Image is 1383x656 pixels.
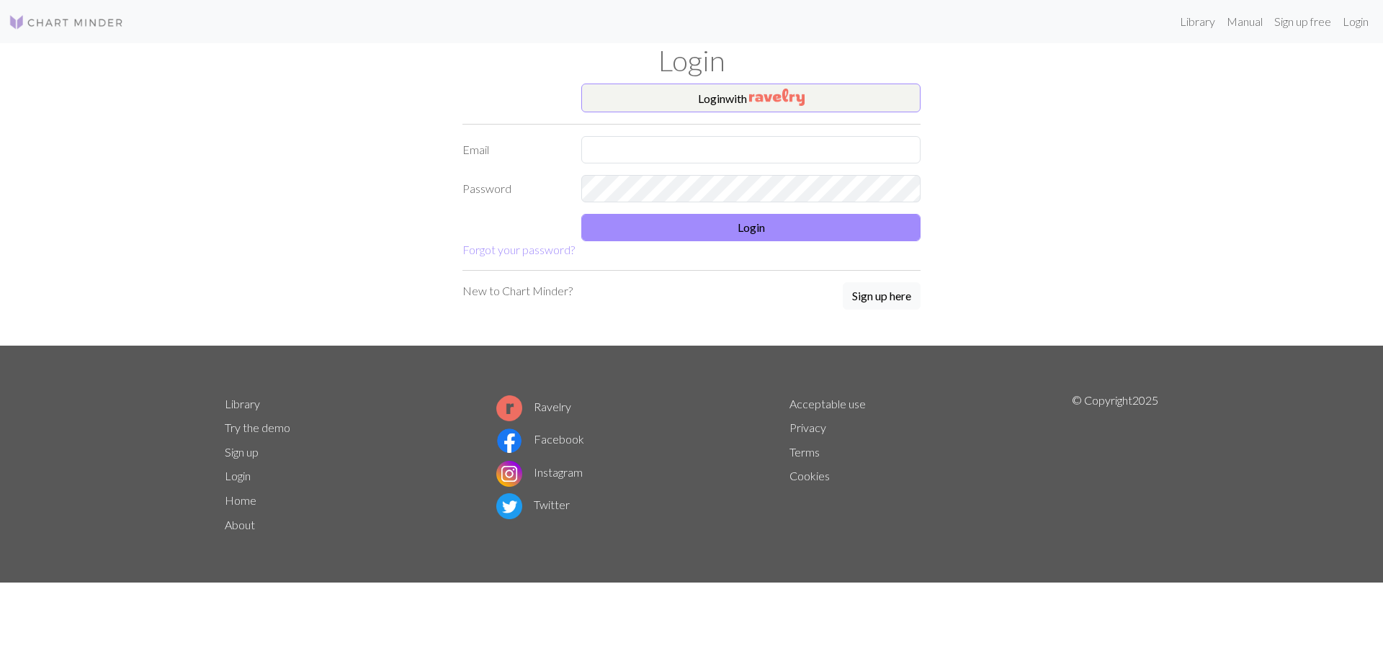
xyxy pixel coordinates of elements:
button: Sign up here [843,282,921,310]
p: © Copyright 2025 [1072,392,1158,537]
img: Ravelry [749,89,805,106]
a: Twitter [496,498,570,511]
button: Login [581,214,921,241]
label: Password [454,175,573,202]
a: Library [1174,7,1221,36]
img: Facebook logo [496,428,522,454]
a: Library [225,397,260,410]
a: Terms [789,445,820,459]
p: New to Chart Minder? [462,282,573,300]
a: Sign up free [1268,7,1337,36]
a: Try the demo [225,421,290,434]
a: About [225,518,255,531]
a: Facebook [496,432,584,446]
a: Login [225,469,251,482]
h1: Login [216,43,1167,78]
a: Home [225,493,256,507]
button: Loginwith [581,84,921,112]
a: Ravelry [496,400,571,413]
label: Email [454,136,573,163]
a: Privacy [789,421,826,434]
img: Logo [9,14,124,31]
a: Sign up [225,445,259,459]
a: Login [1337,7,1374,36]
img: Instagram logo [496,461,522,487]
a: Acceptable use [789,397,866,410]
img: Twitter logo [496,493,522,519]
img: Ravelry logo [496,395,522,421]
a: Instagram [496,465,583,479]
a: Cookies [789,469,830,482]
a: Manual [1221,7,1268,36]
a: Sign up here [843,282,921,311]
a: Forgot your password? [462,243,575,256]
